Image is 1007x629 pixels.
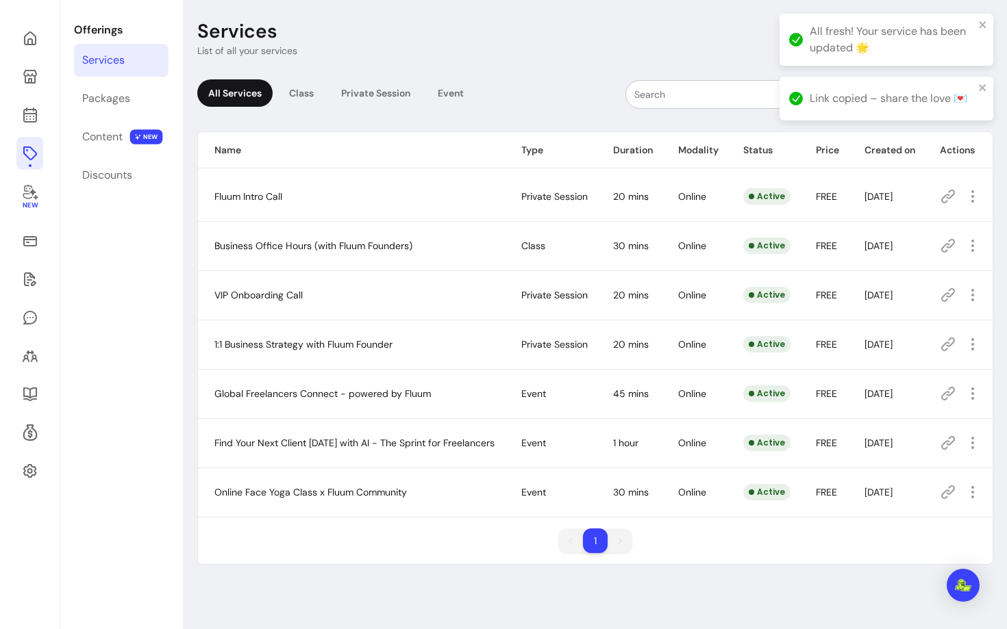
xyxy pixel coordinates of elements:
[82,52,125,68] div: Services
[743,435,791,451] div: Active
[816,387,837,400] span: FREE
[613,190,649,203] span: 20 mins
[22,201,37,210] span: New
[865,387,893,400] span: [DATE]
[16,454,43,487] a: Settings
[678,240,706,252] span: Online
[74,44,169,77] a: Services
[74,82,169,115] a: Packages
[74,120,169,153] a: Content NEW
[16,175,43,219] a: New
[214,486,407,498] span: Online Face Yoga Class x Fluum Community
[214,437,495,449] span: Find Your Next Client [DATE] with AI - The Sprint for Freelancers
[678,338,706,350] span: Online
[16,224,43,257] a: Sales
[521,240,545,252] span: Class
[978,19,988,30] button: close
[16,263,43,296] a: Waivers
[427,79,475,107] div: Event
[16,416,43,449] a: Refer & Earn
[16,301,43,334] a: My Messages
[634,88,908,101] input: Search
[521,289,588,301] span: Private Session
[923,132,993,168] th: Actions
[816,289,837,301] span: FREE
[848,132,924,168] th: Created on
[613,338,649,350] span: 20 mins
[678,486,706,498] span: Online
[865,289,893,301] span: [DATE]
[74,22,169,38] p: Offerings
[197,79,273,107] div: All Services
[613,289,649,301] span: 20 mins
[198,132,505,168] th: Name
[521,387,546,400] span: Event
[214,387,431,400] span: Global Freelancers Connect - powered by Fluum
[214,190,282,203] span: Fluum Intro Call
[678,437,706,449] span: Online
[678,190,706,203] span: Online
[521,486,546,498] span: Event
[816,437,837,449] span: FREE
[662,132,728,168] th: Modality
[613,240,649,252] span: 30 mins
[816,486,837,498] span: FREE
[816,190,837,203] span: FREE
[16,339,43,372] a: Clients
[214,240,412,252] span: Business Office Hours (with Fluum Founders)
[74,159,169,192] a: Discounts
[816,338,837,350] span: FREE
[727,132,799,168] th: Status
[799,132,847,168] th: Price
[278,79,325,107] div: Class
[743,238,791,254] div: Active
[743,484,791,500] div: Active
[613,437,638,449] span: 1 hour
[82,90,130,107] div: Packages
[16,60,43,93] a: My Page
[865,486,893,498] span: [DATE]
[613,486,649,498] span: 30 mins
[82,167,132,183] div: Discounts
[678,289,706,301] span: Online
[16,137,43,170] a: Offerings
[743,336,791,352] div: Active
[865,190,893,203] span: [DATE]
[505,132,597,168] th: Type
[16,99,43,131] a: Calendar
[743,385,791,402] div: Active
[521,338,588,350] span: Private Session
[865,338,893,350] span: [DATE]
[865,240,893,252] span: [DATE]
[743,287,791,303] div: Active
[865,437,893,449] span: [DATE]
[521,437,546,449] span: Event
[521,190,588,203] span: Private Session
[214,338,393,350] span: 1:1 Business Strategy with Fluum Founder
[214,289,303,301] span: VIP Onboarding Call
[16,22,43,55] a: Home
[810,23,974,56] div: All fresh! Your service has been updated 🌟
[330,79,421,107] div: Private Session
[197,44,297,57] p: List of all your services
[978,82,988,93] button: close
[82,129,123,145] div: Content
[816,240,837,252] span: FREE
[551,522,639,560] nav: pagination navigation
[743,188,791,205] div: Active
[16,378,43,411] a: Resources
[597,132,662,168] th: Duration
[197,19,277,44] p: Services
[810,90,974,107] div: Link copied – share the love 💌
[613,387,649,400] span: 45 mins
[678,387,706,400] span: Online
[947,569,980,602] div: Open Intercom Messenger
[583,528,608,553] li: pagination item 1 active
[130,129,163,144] span: NEW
